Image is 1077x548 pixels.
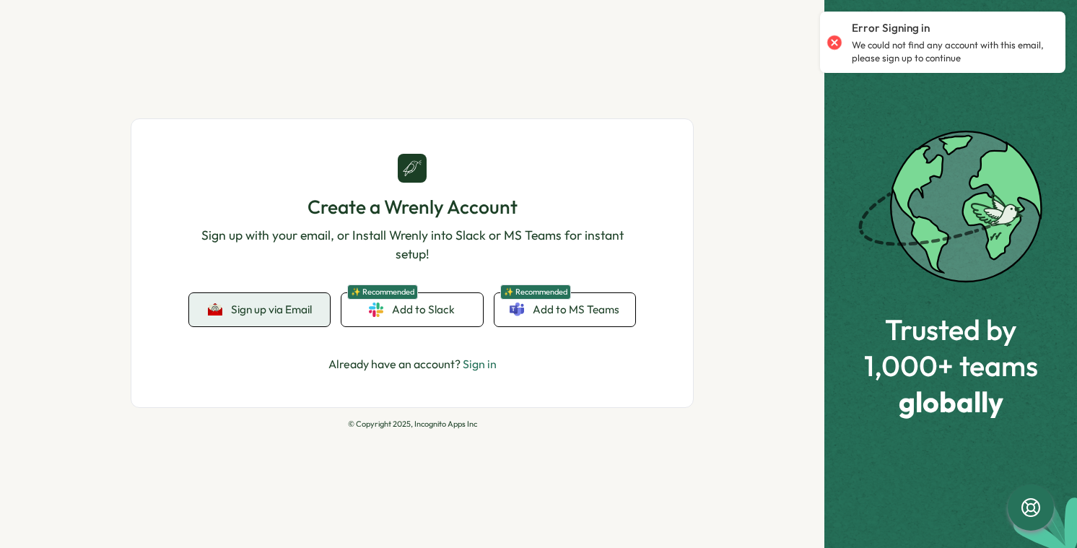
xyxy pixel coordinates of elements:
span: globally [864,386,1038,417]
h1: Create a Wrenly Account [189,194,635,219]
span: ✨ Recommended [347,284,418,300]
a: ✨ RecommendedAdd to MS Teams [494,293,635,326]
p: We could not find any account with this email, please sign up to continue [852,39,1051,64]
span: Add to MS Teams [533,302,619,318]
a: ✨ RecommendedAdd to Slack [341,293,482,326]
span: Trusted by [864,313,1038,345]
span: Sign up via Email [231,303,312,316]
button: Sign up via Email [189,293,330,326]
span: 1,000+ teams [864,349,1038,381]
p: Error Signing in [852,20,930,36]
a: Sign in [463,357,497,371]
p: Sign up with your email, or Install Wrenly into Slack or MS Teams for instant setup! [189,226,635,264]
p: Already have an account? [328,355,497,373]
span: ✨ Recommended [500,284,571,300]
span: Add to Slack [392,302,455,318]
p: © Copyright 2025, Incognito Apps Inc [131,419,694,429]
